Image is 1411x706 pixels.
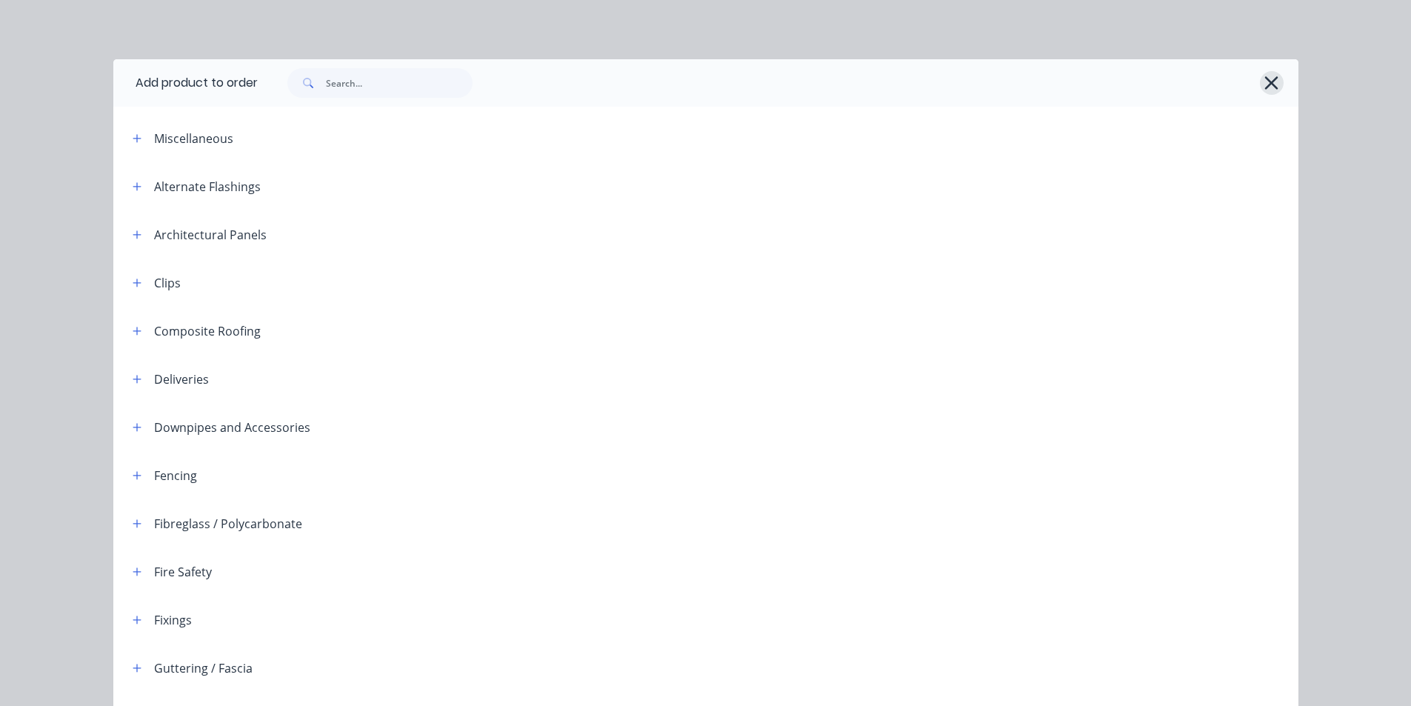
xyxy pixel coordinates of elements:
div: Composite Roofing [154,322,261,340]
div: Deliveries [154,370,209,388]
div: Fencing [154,467,197,484]
div: Fibreglass / Polycarbonate [154,515,302,533]
div: Add product to order [113,59,258,107]
div: Fire Safety [154,563,212,581]
div: Alternate Flashings [154,178,261,196]
div: Guttering / Fascia [154,659,253,677]
div: Miscellaneous [154,130,233,147]
div: Clips [154,274,181,292]
div: Fixings [154,611,192,629]
input: Search... [326,68,473,98]
div: Architectural Panels [154,226,267,244]
div: Downpipes and Accessories [154,419,310,436]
